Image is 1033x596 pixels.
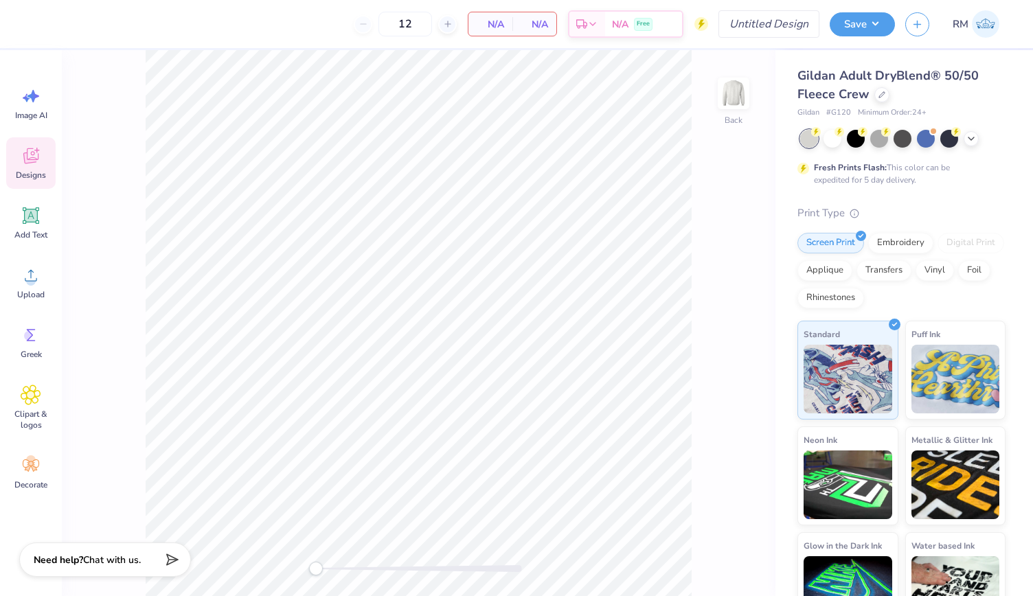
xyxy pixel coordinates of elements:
img: Standard [804,345,892,413]
span: Glow in the Dark Ink [804,538,882,553]
div: Back [725,114,742,126]
div: Digital Print [938,233,1004,253]
div: Embroidery [868,233,933,253]
span: Gildan Adult DryBlend® 50/50 Fleece Crew [797,67,979,102]
input: – – [378,12,432,36]
strong: Fresh Prints Flash: [814,162,887,173]
span: Standard [804,327,840,341]
div: Screen Print [797,233,864,253]
img: Puff Ink [911,345,1000,413]
img: Metallic & Glitter Ink [911,450,1000,519]
span: Metallic & Glitter Ink [911,433,992,447]
span: Designs [16,170,46,181]
span: Upload [17,289,45,300]
input: Untitled Design [718,10,819,38]
div: Foil [958,260,990,281]
span: Chat with us. [83,553,141,566]
strong: Need help? [34,553,83,566]
span: Gildan [797,107,819,119]
span: Water based Ink [911,538,975,553]
span: Add Text [14,229,47,240]
span: N/A [612,17,628,32]
span: # G120 [826,107,851,119]
span: Free [637,19,650,29]
div: Rhinestones [797,288,864,308]
span: Clipart & logos [8,409,54,431]
div: Transfers [856,260,911,281]
img: Back [720,80,747,107]
div: This color can be expedited for 5 day delivery. [814,161,983,186]
a: RM [946,10,1006,38]
span: RM [953,16,968,32]
div: Print Type [797,205,1006,221]
img: Raffaela Manoy [972,10,999,38]
span: N/A [521,17,548,32]
div: Vinyl [916,260,954,281]
span: N/A [477,17,504,32]
span: Minimum Order: 24 + [858,107,927,119]
span: Greek [21,349,42,360]
img: Neon Ink [804,450,892,519]
button: Save [830,12,895,36]
div: Accessibility label [309,562,323,575]
div: Applique [797,260,852,281]
span: Puff Ink [911,327,940,341]
span: Neon Ink [804,433,837,447]
span: Image AI [15,110,47,121]
span: Decorate [14,479,47,490]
